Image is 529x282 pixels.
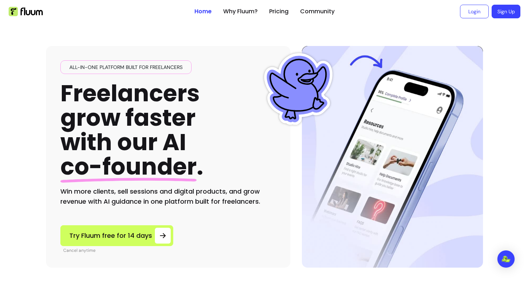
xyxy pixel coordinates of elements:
img: Fluum Logo [9,7,43,16]
h2: Win more clients, sell sessions and digital products, and grow revenue with AI guidance in one pl... [60,186,276,207]
div: Open Intercom Messenger [497,250,515,268]
span: co-founder [60,151,197,182]
a: Community [300,7,335,16]
a: Pricing [269,7,289,16]
span: All-in-one platform built for freelancers [66,64,185,71]
p: Cancel anytime [63,248,173,253]
a: Try Fluum free for 14 days [60,225,173,246]
a: Sign Up [492,5,520,18]
h1: Freelancers grow faster with our AI . [60,81,203,179]
span: Try Fluum free for 14 days [69,231,152,241]
img: Fluum Duck sticker [262,53,334,125]
a: Login [460,5,489,18]
img: Hero [302,46,483,268]
a: Home [194,7,212,16]
a: Why Fluum? [223,7,258,16]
